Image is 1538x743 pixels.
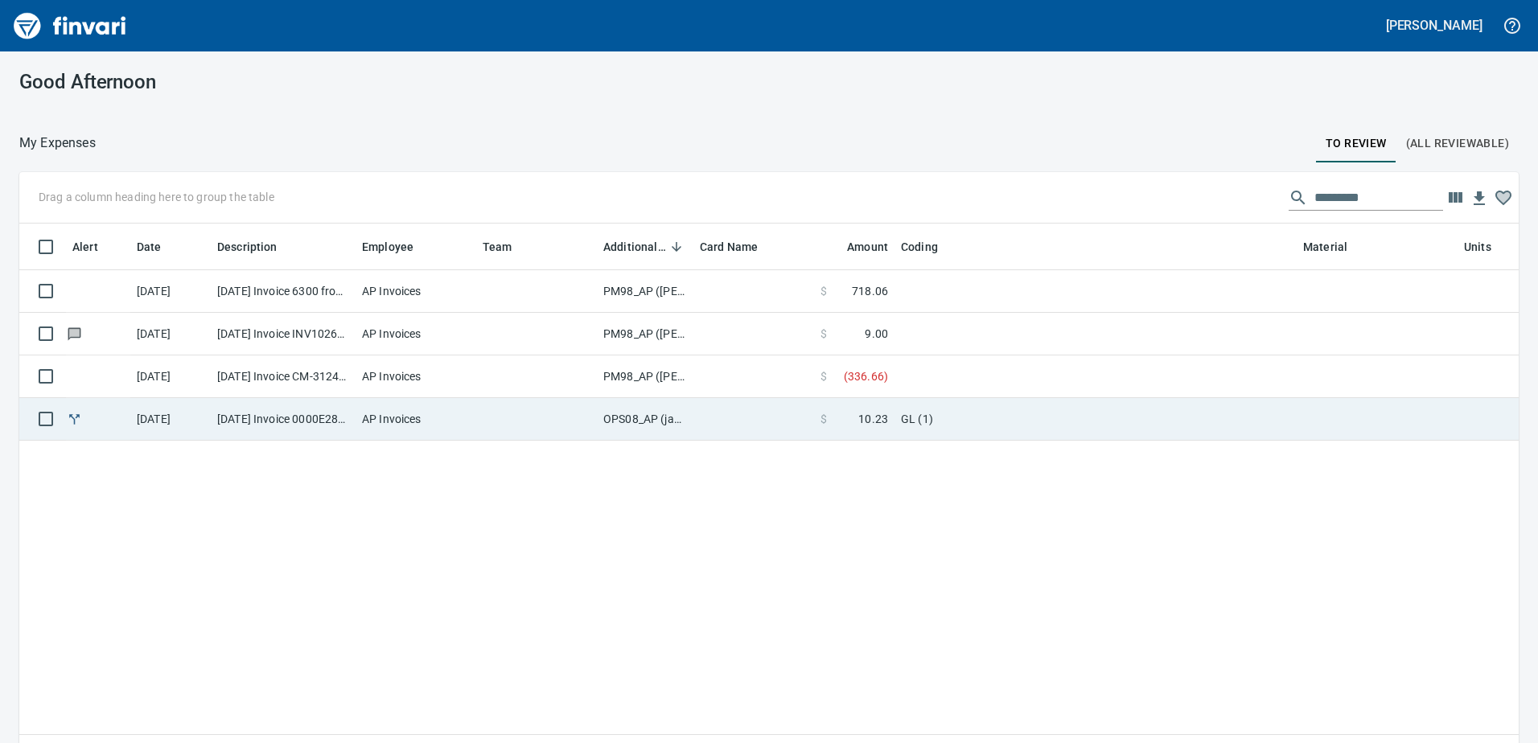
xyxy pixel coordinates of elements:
span: Material [1303,237,1347,257]
td: [DATE] [130,313,211,355]
span: Employee [362,237,434,257]
td: AP Invoices [356,270,476,313]
td: GL (1) [894,398,1297,441]
span: Team [483,237,512,257]
span: Team [483,237,533,257]
span: Card Name [700,237,779,257]
td: AP Invoices [356,398,476,441]
span: Card Name [700,237,758,257]
td: PM98_AP ([PERSON_NAME], [PERSON_NAME]) [597,313,693,355]
img: Finvari [10,6,130,45]
td: AP Invoices [356,355,476,398]
td: PM98_AP ([PERSON_NAME], [PERSON_NAME]) [597,270,693,313]
span: Amount [847,237,888,257]
span: To Review [1326,133,1387,154]
td: [DATE] [130,398,211,441]
td: [DATE] [130,270,211,313]
span: $ [820,283,827,299]
span: Split transaction [66,413,83,424]
span: Coding [901,237,938,257]
button: Download table [1467,187,1491,211]
span: Amount [826,237,888,257]
td: [DATE] Invoice 0000E28842385 from UPS (1-30551) [211,398,356,441]
h3: Good Afternoon [19,71,493,93]
td: PM98_AP ([PERSON_NAME], [PERSON_NAME]) [597,355,693,398]
span: 718.06 [852,283,888,299]
span: Alert [72,237,98,257]
span: ( 336.66 ) [844,368,888,384]
span: Has messages [66,328,83,339]
span: $ [820,326,827,342]
span: Additional Reviewer [603,237,687,257]
button: Choose columns to display [1443,186,1467,210]
span: Employee [362,237,413,257]
td: OPS08_AP (janettep, samr) [597,398,693,441]
span: Description [217,237,278,257]
p: My Expenses [19,133,96,153]
span: Alert [72,237,119,257]
td: [DATE] [130,355,211,398]
td: [DATE] Invoice 6300 from Wire Rite Electric Inc (1-11130) [211,270,356,313]
td: [DATE] Invoice INV10264176 from [GEOGRAPHIC_DATA] (1-24796) [211,313,356,355]
td: AP Invoices [356,313,476,355]
span: Description [217,237,298,257]
span: $ [820,411,827,427]
span: Units [1464,237,1491,257]
span: Additional Reviewer [603,237,666,257]
td: [DATE] Invoice CM-3124323 from United Site Services (1-11055) [211,355,356,398]
span: 9.00 [865,326,888,342]
nav: breadcrumb [19,133,96,153]
span: Units [1464,237,1512,257]
span: (All Reviewable) [1406,133,1509,154]
button: Column choices favorited. Click to reset to default [1491,186,1515,210]
span: $ [820,368,827,384]
h5: [PERSON_NAME] [1386,17,1482,34]
span: Material [1303,237,1368,257]
button: [PERSON_NAME] [1382,13,1487,38]
p: Drag a column heading here to group the table [39,189,274,205]
span: Coding [901,237,959,257]
span: Date [137,237,162,257]
span: 10.23 [858,411,888,427]
span: Date [137,237,183,257]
